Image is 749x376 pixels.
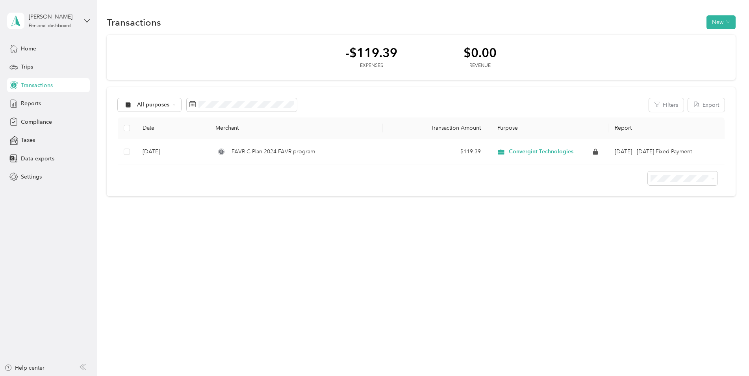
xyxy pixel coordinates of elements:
h1: Transactions [107,18,161,26]
td: Sep 1 - 30, 2025 Fixed Payment [608,139,724,165]
td: [DATE] [136,139,209,165]
span: Taxes [21,136,35,144]
span: Reports [21,99,41,108]
button: Help center [4,364,44,372]
span: All purposes [137,102,170,108]
button: New [706,15,736,29]
span: Purpose [493,125,518,131]
iframe: Everlance-gr Chat Button Frame [705,332,749,376]
div: Expenses [345,62,397,69]
button: Filters [649,98,684,112]
span: Transactions [21,81,53,89]
div: Personal dashboard [29,24,71,28]
span: Convergint Technologies [509,148,573,155]
span: Trips [21,63,33,71]
span: Home [21,45,36,53]
div: Revenue [463,62,497,69]
th: Report [608,117,724,139]
span: FAVR C Plan 2024 FAVR program [232,147,315,156]
div: -$119.39 [345,46,397,60]
th: Merchant [209,117,383,139]
div: - $119.39 [389,147,481,156]
th: Transaction Amount [383,117,487,139]
div: [PERSON_NAME] [29,13,78,21]
span: Data exports [21,154,54,163]
th: Date [136,117,209,139]
span: Settings [21,173,42,181]
div: $0.00 [463,46,497,60]
span: Compliance [21,118,52,126]
button: Export [688,98,725,112]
